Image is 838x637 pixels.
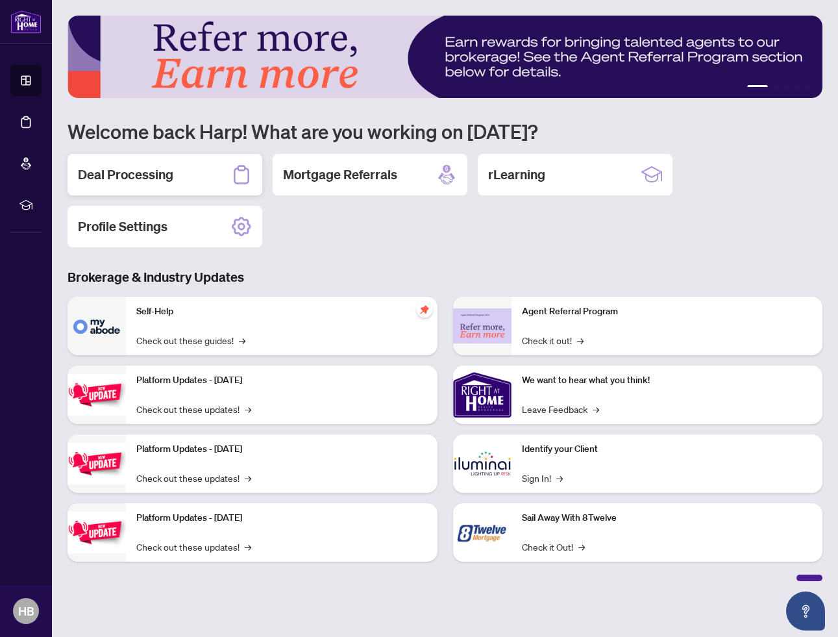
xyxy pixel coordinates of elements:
[68,443,126,484] img: Platform Updates - July 8, 2025
[68,119,822,144] h1: Welcome back Harp! What are you working on [DATE]?
[68,16,822,98] img: Slide 0
[136,540,251,554] a: Check out these updates!→
[522,305,813,319] p: Agent Referral Program
[593,402,599,416] span: →
[488,166,545,184] h2: rLearning
[136,471,251,485] a: Check out these updates!→
[136,402,251,416] a: Check out these updates!→
[522,373,813,388] p: We want to hear what you think!
[786,592,825,631] button: Open asap
[522,442,813,456] p: Identify your Client
[136,305,427,319] p: Self-Help
[18,602,34,620] span: HB
[78,166,173,184] h2: Deal Processing
[68,297,126,355] img: Self-Help
[453,434,511,493] img: Identify your Client
[136,333,245,347] a: Check out these guides!→
[578,540,585,554] span: →
[10,10,42,34] img: logo
[136,373,427,388] p: Platform Updates - [DATE]
[794,85,799,90] button: 4
[773,85,778,90] button: 2
[417,302,432,318] span: pushpin
[556,471,563,485] span: →
[453,503,511,562] img: Sail Away With 8Twelve
[453,308,511,344] img: Agent Referral Program
[136,442,427,456] p: Platform Updates - [DATE]
[522,402,599,416] a: Leave Feedback→
[747,85,768,90] button: 1
[522,333,584,347] a: Check it out!→
[283,166,397,184] h2: Mortgage Referrals
[522,471,563,485] a: Sign In!→
[239,333,245,347] span: →
[68,268,822,286] h3: Brokerage & Industry Updates
[68,374,126,415] img: Platform Updates - July 21, 2025
[522,511,813,525] p: Sail Away With 8Twelve
[245,402,251,416] span: →
[245,540,251,554] span: →
[577,333,584,347] span: →
[136,511,427,525] p: Platform Updates - [DATE]
[783,85,789,90] button: 3
[522,540,585,554] a: Check it Out!→
[245,471,251,485] span: →
[78,218,167,236] h2: Profile Settings
[804,85,809,90] button: 5
[453,366,511,424] img: We want to hear what you think!
[68,512,126,553] img: Platform Updates - June 23, 2025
